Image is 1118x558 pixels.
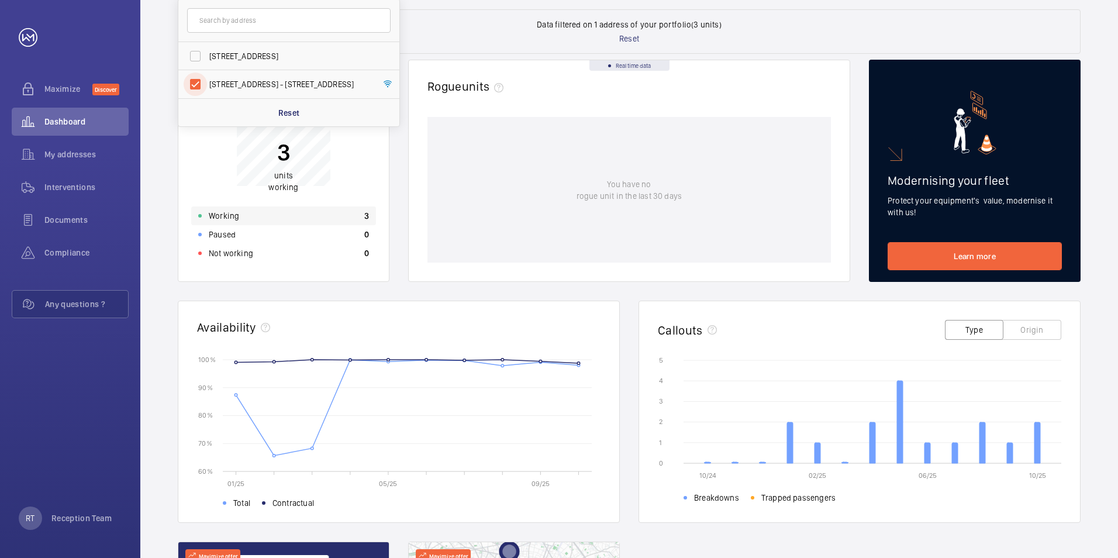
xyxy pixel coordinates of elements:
text: 01/25 [227,480,244,488]
div: Real time data [589,60,670,71]
text: 1 [659,439,662,447]
p: Working [209,210,239,222]
p: 3 [364,210,369,222]
p: RT [26,512,34,524]
span: My addresses [44,149,129,160]
input: Search by address [187,8,391,33]
p: Data filtered on 1 address of your portfolio (3 units) [537,19,722,30]
p: 0 [364,229,369,240]
text: 90 % [198,383,213,391]
span: Documents [44,214,129,226]
a: Learn more [888,242,1062,270]
text: 70 % [198,439,212,447]
text: 10/25 [1029,471,1046,480]
h2: Rogue [427,79,508,94]
text: 06/25 [919,471,937,480]
text: 60 % [198,467,213,475]
text: 2 [659,418,662,426]
h2: Modernising your fleet [888,173,1062,188]
text: 4 [659,377,663,385]
img: marketing-card.svg [954,91,996,154]
span: [STREET_ADDRESS] - [STREET_ADDRESS] [209,78,370,90]
p: units [268,170,298,193]
span: Compliance [44,247,129,259]
span: Maximize [44,83,92,95]
p: Reset [278,107,300,119]
span: Contractual [272,497,314,509]
p: 0 [364,247,369,259]
span: Interventions [44,181,129,193]
text: 10/24 [699,471,716,480]
p: 3 [268,137,298,167]
text: 05/25 [379,480,397,488]
span: Any questions ? [45,298,128,310]
h2: Callouts [658,323,703,337]
p: Not working [209,247,253,259]
button: Type [945,320,1003,340]
span: Dashboard [44,116,129,128]
span: Trapped passengers [761,492,836,504]
span: Breakdowns [694,492,739,504]
text: 09/25 [532,480,550,488]
p: Reception Team [51,512,112,524]
text: 5 [659,356,663,364]
p: Protect your equipment's value, modernise it with us! [888,195,1062,218]
text: 02/25 [809,471,826,480]
text: 100 % [198,355,216,363]
text: 0 [659,459,663,467]
span: [STREET_ADDRESS] [209,50,370,62]
span: units [462,79,509,94]
text: 80 % [198,411,213,419]
span: Discover [92,84,119,95]
button: Origin [1003,320,1061,340]
p: Reset [619,33,639,44]
p: Paused [209,229,236,240]
span: Total [233,497,250,509]
text: 3 [659,397,663,405]
h2: Availability [197,320,256,335]
span: working [268,182,298,192]
p: You have no rogue unit in the last 30 days [577,178,682,202]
